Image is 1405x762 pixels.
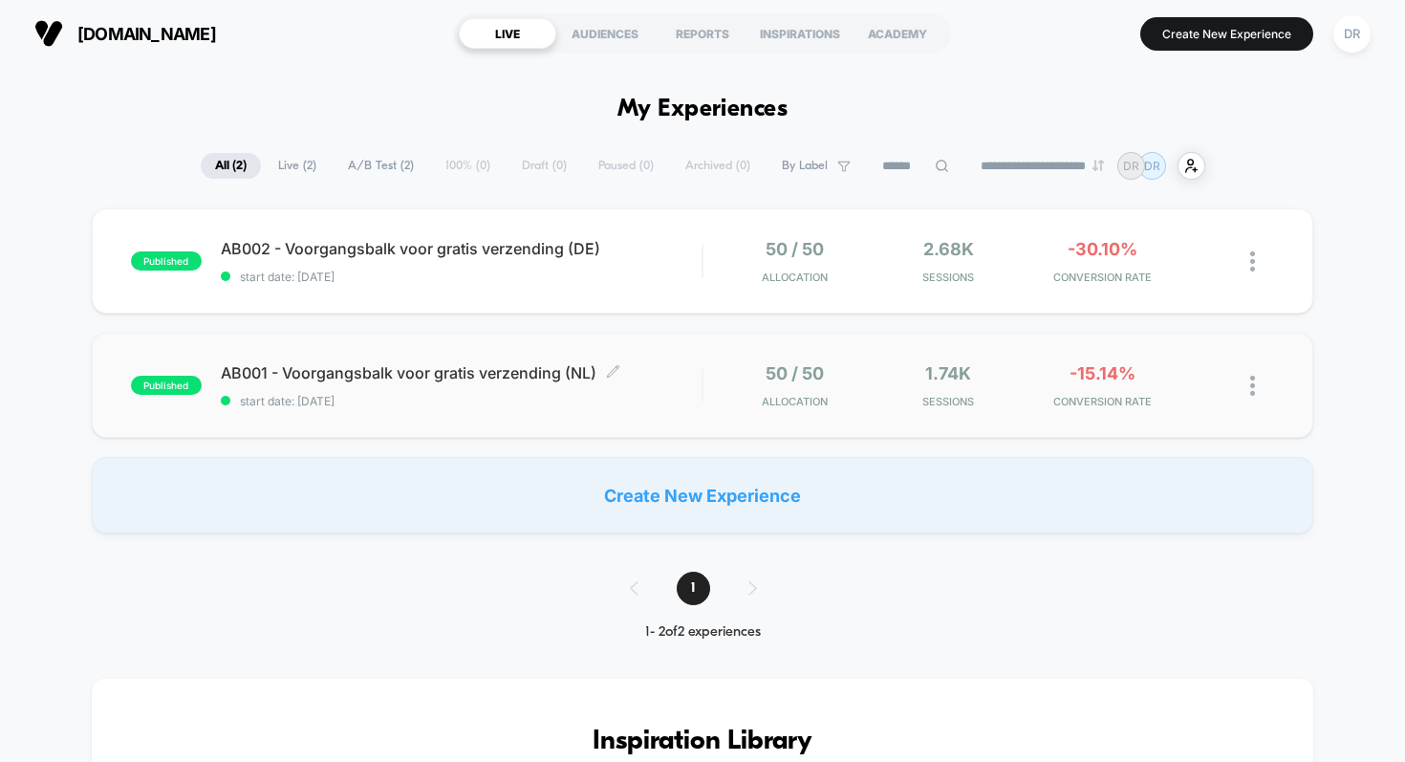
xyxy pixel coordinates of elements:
[92,457,1314,533] div: Create New Experience
[201,153,261,179] span: All ( 2 )
[1070,363,1135,383] span: -15.14%
[876,271,1021,284] span: Sessions
[1068,239,1137,259] span: -30.10%
[1250,376,1255,396] img: close
[1140,17,1313,51] button: Create New Experience
[923,239,974,259] span: 2.68k
[677,572,710,605] span: 1
[762,271,828,284] span: Allocation
[334,153,428,179] span: A/B Test ( 2 )
[77,24,216,44] span: [DOMAIN_NAME]
[221,394,702,408] span: start date: [DATE]
[762,395,828,408] span: Allocation
[766,239,824,259] span: 50 / 50
[654,18,751,49] div: REPORTS
[34,19,63,48] img: Visually logo
[1333,15,1371,53] div: DR
[1092,160,1104,171] img: end
[876,395,1021,408] span: Sessions
[849,18,946,49] div: ACADEMY
[1030,271,1175,284] span: CONVERSION RATE
[617,96,789,123] h1: My Experiences
[221,363,702,382] span: AB001 - Voorgangsbalk voor gratis verzending (NL)
[1328,14,1376,54] button: DR
[264,153,331,179] span: Live ( 2 )
[766,363,824,383] span: 50 / 50
[1123,159,1139,173] p: DR
[1250,251,1255,272] img: close
[925,363,971,383] span: 1.74k
[1030,395,1175,408] span: CONVERSION RATE
[131,376,202,395] span: published
[149,727,1257,757] h3: Inspiration Library
[221,270,702,284] span: start date: [DATE]
[782,159,828,173] span: By Label
[29,18,222,49] button: [DOMAIN_NAME]
[1144,159,1160,173] p: DR
[459,18,556,49] div: LIVE
[611,624,795,641] div: 1 - 2 of 2 experiences
[221,239,702,258] span: AB002 - Voorgangsbalk voor gratis verzending (DE)
[751,18,849,49] div: INSPIRATIONS
[556,18,654,49] div: AUDIENCES
[131,251,202,271] span: published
